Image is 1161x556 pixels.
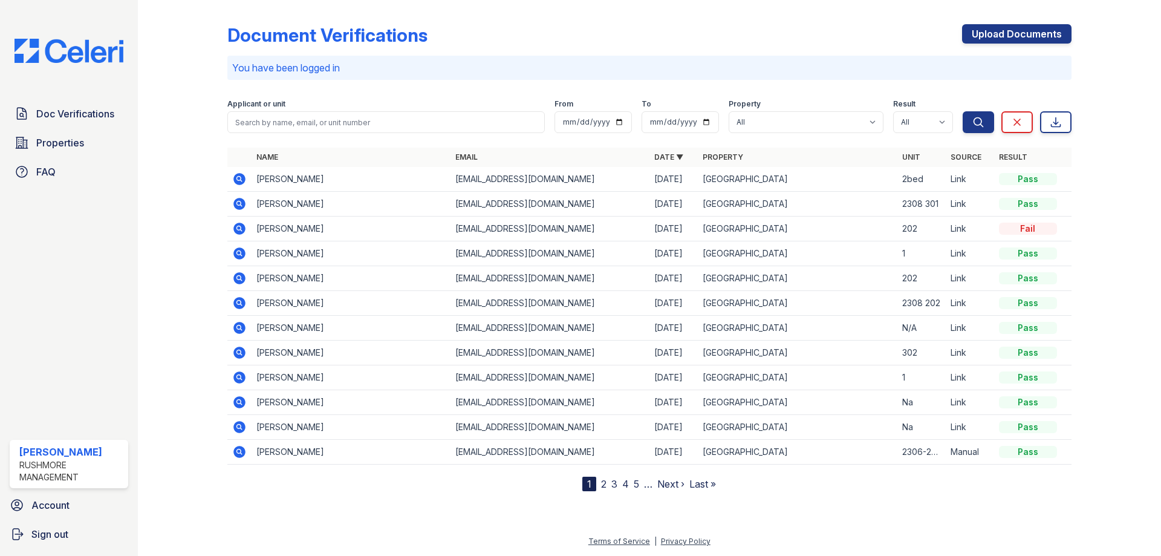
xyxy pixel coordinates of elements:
[19,445,123,459] div: [PERSON_NAME]
[634,478,639,490] a: 5
[698,266,897,291] td: [GEOGRAPHIC_DATA]
[649,217,698,241] td: [DATE]
[897,241,946,266] td: 1
[897,390,946,415] td: Na
[252,390,450,415] td: [PERSON_NAME]
[946,440,994,465] td: Manual
[999,347,1057,359] div: Pass
[999,198,1057,210] div: Pass
[450,440,649,465] td: [EMAIL_ADDRESS][DOMAIN_NAME]
[698,217,897,241] td: [GEOGRAPHIC_DATA]
[1110,508,1149,544] iframe: chat widget
[946,192,994,217] td: Link
[450,341,649,365] td: [EMAIL_ADDRESS][DOMAIN_NAME]
[999,371,1057,384] div: Pass
[649,291,698,316] td: [DATE]
[450,266,649,291] td: [EMAIL_ADDRESS][DOMAIN_NAME]
[698,415,897,440] td: [GEOGRAPHIC_DATA]
[450,390,649,415] td: [EMAIL_ADDRESS][DOMAIN_NAME]
[252,291,450,316] td: [PERSON_NAME]
[588,537,650,546] a: Terms of Service
[227,24,428,46] div: Document Verifications
[698,390,897,415] td: [GEOGRAPHIC_DATA]
[649,415,698,440] td: [DATE]
[946,415,994,440] td: Link
[999,247,1057,260] div: Pass
[999,223,1057,235] div: Fail
[450,241,649,266] td: [EMAIL_ADDRESS][DOMAIN_NAME]
[902,152,920,162] a: Unit
[649,167,698,192] td: [DATE]
[698,440,897,465] td: [GEOGRAPHIC_DATA]
[31,527,68,541] span: Sign out
[946,167,994,192] td: Link
[999,297,1057,309] div: Pass
[897,167,946,192] td: 2bed
[252,266,450,291] td: [PERSON_NAME]
[649,440,698,465] td: [DATE]
[256,152,278,162] a: Name
[36,106,114,121] span: Doc Verifications
[5,39,133,63] img: CE_Logo_Blue-a8612792a0a2168367f1c8372b55b34899dd931a85d93a1a3d3e32e68fde9ad4.png
[31,498,70,512] span: Account
[897,440,946,465] td: 2306-204
[698,365,897,390] td: [GEOGRAPHIC_DATA]
[897,365,946,390] td: 1
[649,266,698,291] td: [DATE]
[946,365,994,390] td: Link
[10,102,128,126] a: Doc Verifications
[622,478,629,490] a: 4
[999,421,1057,433] div: Pass
[649,390,698,415] td: [DATE]
[450,192,649,217] td: [EMAIL_ADDRESS][DOMAIN_NAME]
[897,415,946,440] td: Na
[657,478,685,490] a: Next ›
[450,365,649,390] td: [EMAIL_ADDRESS][DOMAIN_NAME]
[649,241,698,266] td: [DATE]
[897,291,946,316] td: 2308 202
[897,316,946,341] td: N/A
[232,61,1067,75] p: You have been logged in
[649,316,698,341] td: [DATE]
[703,152,743,162] a: Property
[999,152,1027,162] a: Result
[946,266,994,291] td: Link
[999,173,1057,185] div: Pass
[252,365,450,390] td: [PERSON_NAME]
[946,241,994,266] td: Link
[946,316,994,341] td: Link
[582,477,596,491] div: 1
[10,160,128,184] a: FAQ
[654,537,657,546] div: |
[450,291,649,316] td: [EMAIL_ADDRESS][DOMAIN_NAME]
[649,365,698,390] td: [DATE]
[897,217,946,241] td: 202
[252,415,450,440] td: [PERSON_NAME]
[252,241,450,266] td: [PERSON_NAME]
[946,217,994,241] td: Link
[698,316,897,341] td: [GEOGRAPHIC_DATA]
[227,111,545,133] input: Search by name, email, or unit number
[252,217,450,241] td: [PERSON_NAME]
[897,341,946,365] td: 302
[897,192,946,217] td: 2308 301
[450,316,649,341] td: [EMAIL_ADDRESS][DOMAIN_NAME]
[5,522,133,546] button: Sign out
[999,322,1057,334] div: Pass
[554,99,573,109] label: From
[10,131,128,155] a: Properties
[654,152,683,162] a: Date ▼
[897,266,946,291] td: 202
[642,99,651,109] label: To
[450,415,649,440] td: [EMAIL_ADDRESS][DOMAIN_NAME]
[644,477,652,491] span: …
[455,152,478,162] a: Email
[252,341,450,365] td: [PERSON_NAME]
[649,341,698,365] td: [DATE]
[999,446,1057,458] div: Pass
[951,152,981,162] a: Source
[962,24,1072,44] a: Upload Documents
[999,396,1057,408] div: Pass
[252,440,450,465] td: [PERSON_NAME]
[698,241,897,266] td: [GEOGRAPHIC_DATA]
